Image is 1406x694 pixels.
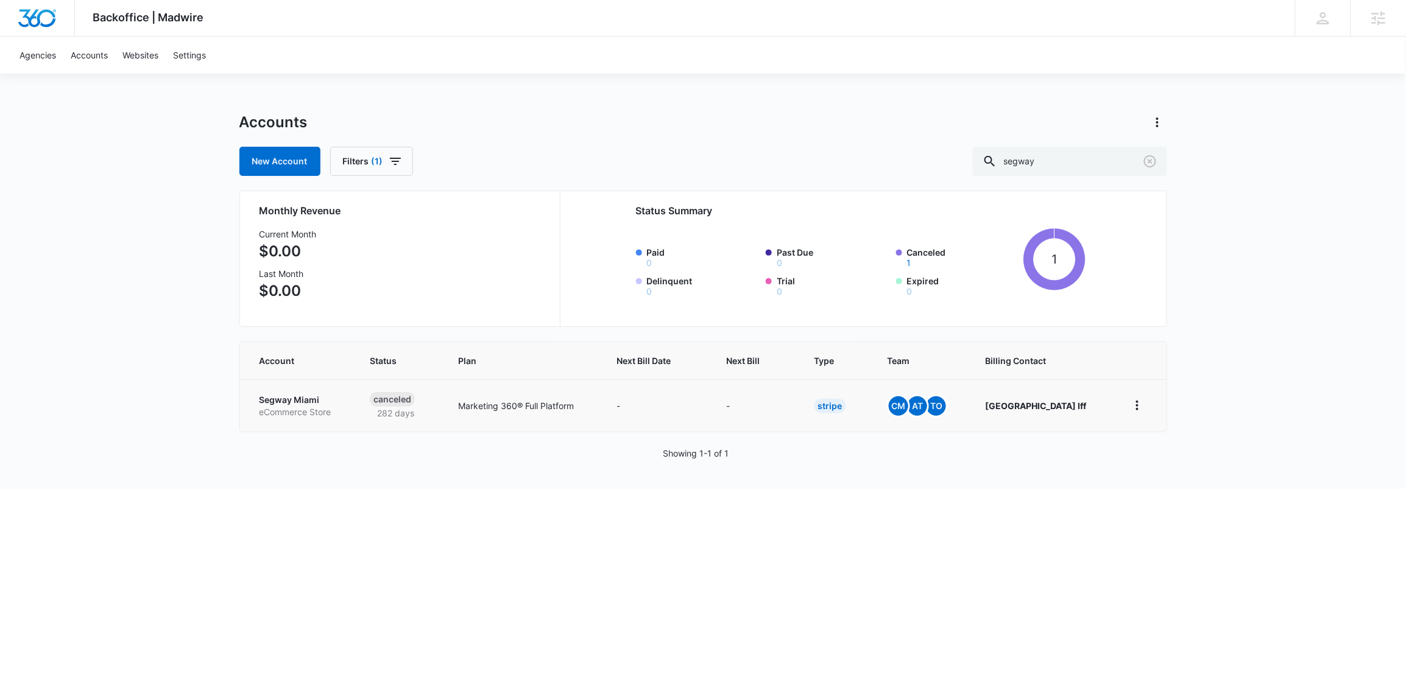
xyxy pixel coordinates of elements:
span: Backoffice | Madwire [93,11,204,24]
h1: Accounts [239,113,308,131]
p: Showing 1-1 of 1 [663,447,729,460]
span: CM [889,396,908,416]
div: Canceled [370,392,415,407]
span: Plan [458,354,587,367]
h3: Last Month [260,267,317,280]
label: Trial [777,275,889,296]
span: Team [887,354,938,367]
a: Websites [115,37,166,74]
label: Expired [907,275,1019,296]
span: TO [927,396,946,416]
span: Next Bill [727,354,768,367]
h2: Status Summary [636,203,1086,218]
p: $0.00 [260,280,317,302]
input: Search [973,147,1167,176]
span: Next Bill Date [616,354,680,367]
td: - [712,379,800,432]
span: Billing Contact [985,354,1098,367]
label: Delinquent [647,275,759,296]
span: Type [814,354,841,367]
a: New Account [239,147,320,176]
a: Accounts [63,37,115,74]
p: 282 days [370,407,422,419]
p: Marketing 360® Full Platform [458,399,587,412]
label: Canceled [907,246,1019,267]
label: Paid [647,246,759,267]
a: Agencies [12,37,63,74]
h3: Current Month [260,228,317,240]
span: Account [260,354,323,367]
div: Stripe [814,399,846,413]
label: Past Due [777,246,889,267]
span: Status [370,354,411,367]
p: eCommerce Store [260,406,341,418]
tspan: 1 [1052,251,1058,267]
button: Filters(1) [330,147,413,176]
button: Canceled [907,259,911,267]
button: Actions [1148,113,1167,132]
button: Clear [1140,152,1160,171]
p: $0.00 [260,240,317,262]
p: Segway Miami [260,394,341,406]
span: AT [908,396,927,416]
span: (1) [372,157,383,166]
button: home [1128,396,1147,415]
strong: [GEOGRAPHIC_DATA] Iff [985,401,1086,411]
a: Segway MiamieCommerce Store [260,394,341,418]
a: Settings [166,37,213,74]
td: - [602,379,712,432]
h2: Monthly Revenue [260,203,545,218]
